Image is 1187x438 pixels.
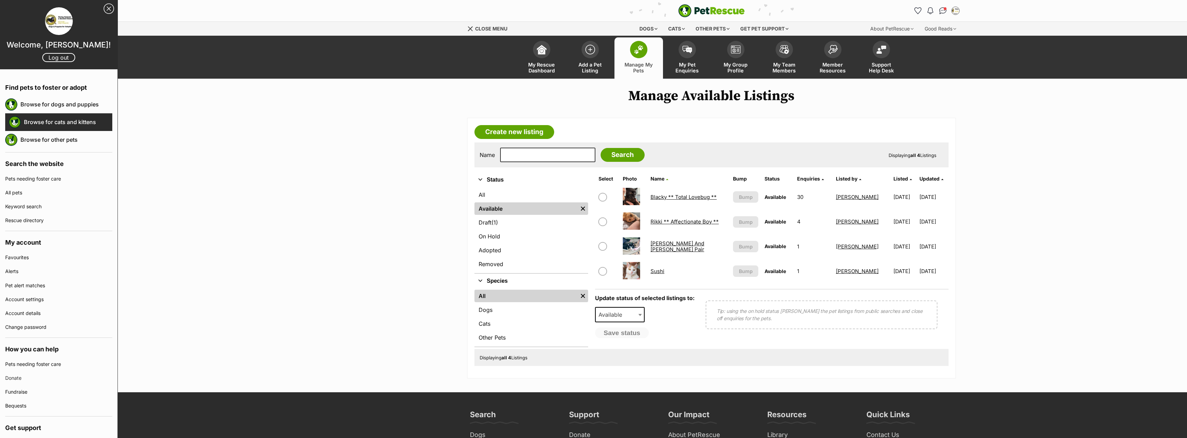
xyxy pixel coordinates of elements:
span: (1) [491,218,498,227]
a: Close Sidebar [104,3,114,14]
th: Status [762,173,794,184]
span: Available [765,268,786,274]
a: Listed [893,176,912,182]
span: Listed [893,176,908,182]
a: Log out [42,53,75,62]
td: 1 [794,235,832,259]
a: Browse for dogs and puppies [20,97,112,112]
img: petrescue logo [5,134,17,146]
td: [DATE] [891,259,919,283]
img: notifications-46538b983faf8c2785f20acdc204bb7945ddae34d4c08c2a6579f10ce5e182be.svg [927,7,933,14]
a: Pets needing foster care [5,357,112,371]
a: Create new listing [474,125,554,139]
strong: all 4 [910,152,920,158]
a: Dogs [474,304,588,316]
span: My Team Members [769,62,800,73]
span: Displaying Listings [889,152,936,158]
a: Donate [5,371,112,385]
a: Change password [5,320,112,334]
span: Name [651,176,664,182]
span: Bump [739,218,753,226]
h4: How you can help [5,338,112,357]
a: Alerts [5,264,112,278]
a: Rescue directory [5,213,112,227]
a: PetRescue [678,4,745,17]
span: Available [596,310,629,319]
a: Menu [467,22,512,34]
a: My Rescue Dashboard [517,37,566,79]
img: pet-enquiries-icon-7e3ad2cf08bfb03b45e93fb7055b45f3efa6380592205ae92323e6603595dc1f.svg [682,46,692,53]
span: My Pet Enquiries [672,62,703,73]
div: About PetRescue [865,22,918,36]
h4: My account [5,231,112,251]
label: Name [480,152,495,158]
a: Listed by [836,176,861,182]
td: [DATE] [919,185,948,209]
span: Available [765,243,786,249]
a: Browse for cats and kittens [24,115,112,129]
a: Removed [474,258,588,270]
div: Get pet support [735,22,793,36]
a: Add a Pet Listing [566,37,614,79]
a: All [474,290,578,302]
a: Bequests [5,399,112,413]
span: Displaying Listings [480,355,527,360]
span: Bump [739,193,753,201]
h4: Get support [5,417,112,436]
td: [DATE] [891,235,919,259]
td: [DATE] [919,210,948,234]
a: Draft [474,216,588,229]
div: Species [474,288,588,347]
div: Dogs [635,22,662,36]
div: Cats [663,22,690,36]
h3: Resources [767,410,806,423]
img: add-pet-listing-icon-0afa8454b4691262ce3f59096e99ab1cd57d4a30225e0717b998d2c9b9846f56.svg [585,45,595,54]
span: Bump [739,268,753,275]
a: All [474,189,588,201]
button: Bump [733,265,759,277]
span: Listed by [836,176,857,182]
button: Species [474,277,588,286]
a: [PERSON_NAME] [836,194,879,200]
h3: Support [569,410,599,423]
button: Save status [595,327,649,339]
a: Favourites [5,251,112,264]
span: translation missing: en.admin.listings.index.attributes.enquiries [797,176,820,182]
a: [PERSON_NAME] And [PERSON_NAME] Pair [651,240,704,253]
td: 30 [794,185,832,209]
span: Close menu [475,26,507,32]
ul: Account quick links [913,5,961,16]
button: My account [950,5,961,16]
h3: Our Impact [668,410,709,423]
a: Fundraise [5,385,112,399]
td: [DATE] [891,210,919,234]
td: [DATE] [891,185,919,209]
th: Select [596,173,619,184]
td: [DATE] [919,259,948,283]
input: Search [601,148,645,162]
a: Browse for other pets [20,132,112,147]
strong: all 4 [501,355,511,360]
a: Cats [474,317,588,330]
a: Updated [919,176,943,182]
td: 4 [794,210,832,234]
a: My Team Members [760,37,809,79]
a: Remove filter [578,202,588,215]
button: Bump [733,216,759,228]
a: Conversations [937,5,949,16]
th: Bump [730,173,761,184]
a: Sushi [651,268,664,274]
span: Bump [739,243,753,250]
a: Rikki ** Affectionate Boy ** [651,218,719,225]
a: Account settings [5,292,112,306]
a: Member Resources [809,37,857,79]
span: Available [765,219,786,225]
a: Keyword search [5,200,112,213]
a: Adopted [474,244,588,256]
img: profile image [45,7,73,35]
a: [PERSON_NAME] [836,268,879,274]
a: Pet alert matches [5,279,112,292]
a: Available [474,202,578,215]
td: 1 [794,259,832,283]
img: petrescue logo [9,116,21,128]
